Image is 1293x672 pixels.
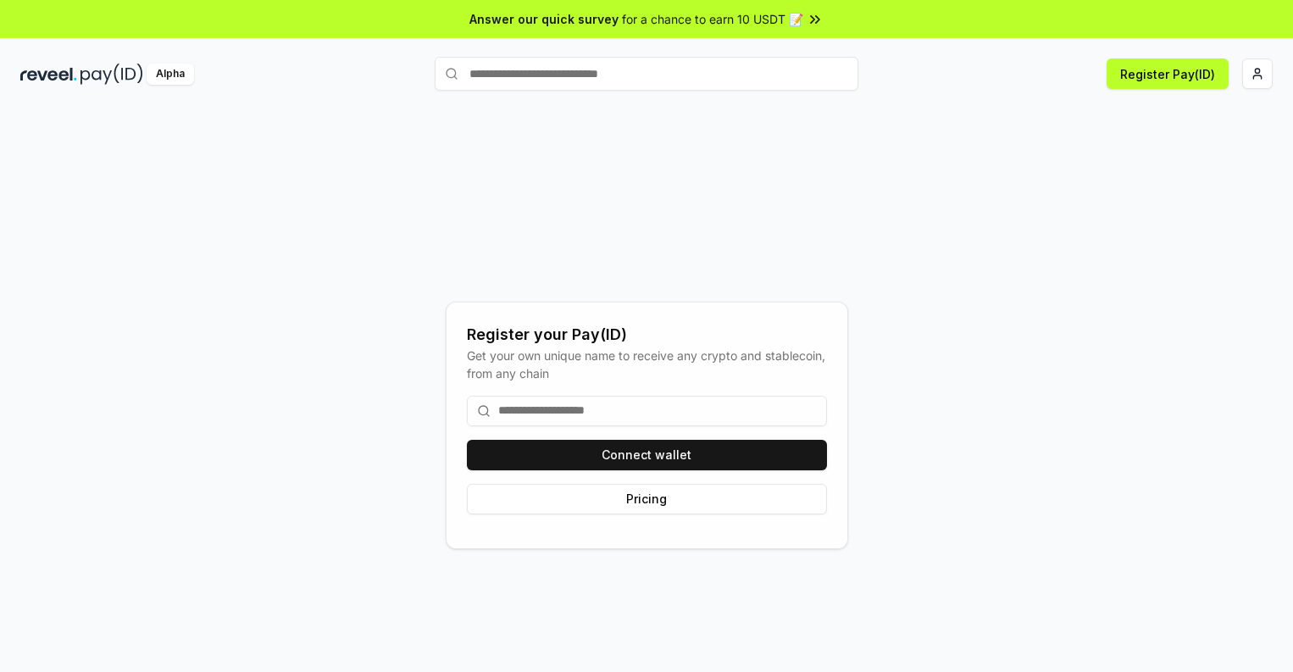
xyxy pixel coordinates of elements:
button: Register Pay(ID) [1107,58,1229,89]
button: Pricing [467,484,827,514]
span: Answer our quick survey [469,10,619,28]
button: Connect wallet [467,440,827,470]
span: for a chance to earn 10 USDT 📝 [622,10,803,28]
div: Get your own unique name to receive any crypto and stablecoin, from any chain [467,347,827,382]
img: pay_id [80,64,143,85]
div: Alpha [147,64,194,85]
img: reveel_dark [20,64,77,85]
div: Register your Pay(ID) [467,323,827,347]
